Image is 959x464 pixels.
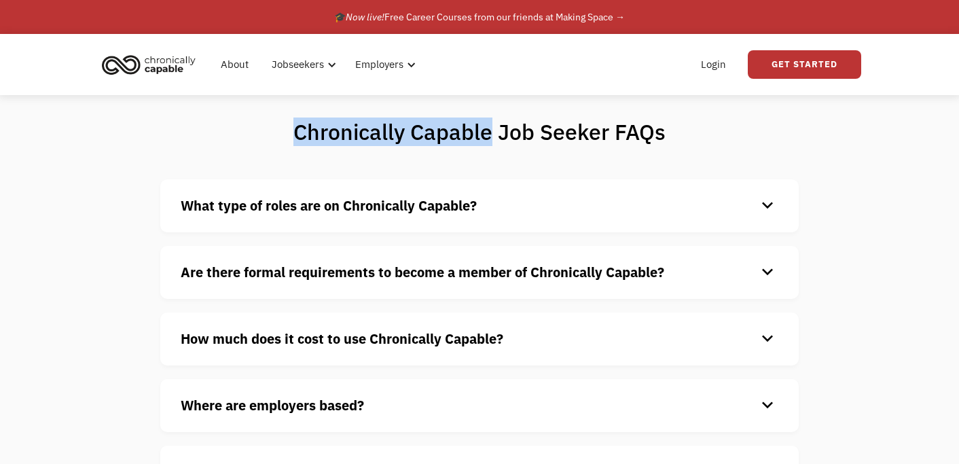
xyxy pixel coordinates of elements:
div: Jobseekers [272,56,324,73]
div: Employers [355,56,403,73]
strong: How much does it cost to use Chronically Capable? [181,329,503,348]
a: Get Started [748,50,861,79]
strong: Are there formal requirements to become a member of Chronically Capable? [181,263,664,281]
div: Jobseekers [264,43,340,86]
a: home [98,50,206,79]
strong: What type of roles are on Chronically Capable? [181,196,477,215]
img: Chronically Capable logo [98,50,200,79]
div: keyboard_arrow_down [757,395,778,416]
em: Now live! [346,11,384,23]
div: Employers [347,43,420,86]
strong: Where are employers based? [181,396,364,414]
div: 🎓 Free Career Courses from our friends at Making Space → [334,9,625,25]
h1: Chronically Capable Job Seeker FAQs [240,118,719,145]
div: keyboard_arrow_down [757,329,778,349]
a: Login [693,43,734,86]
div: keyboard_arrow_down [757,262,778,283]
a: About [213,43,257,86]
div: keyboard_arrow_down [757,196,778,216]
